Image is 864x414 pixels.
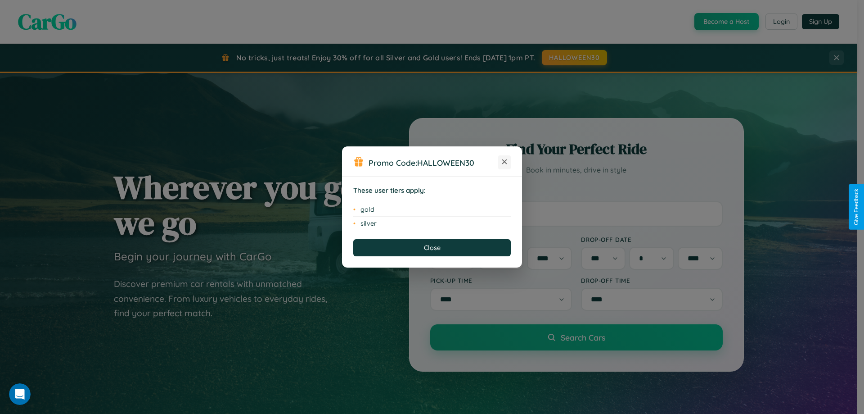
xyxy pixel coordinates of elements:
[417,158,474,168] b: HALLOWEEN30
[353,186,426,195] strong: These user tiers apply:
[353,239,511,256] button: Close
[353,217,511,230] li: silver
[9,383,31,405] iframe: Intercom live chat
[369,158,498,168] h3: Promo Code:
[353,203,511,217] li: gold
[853,189,859,225] div: Give Feedback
